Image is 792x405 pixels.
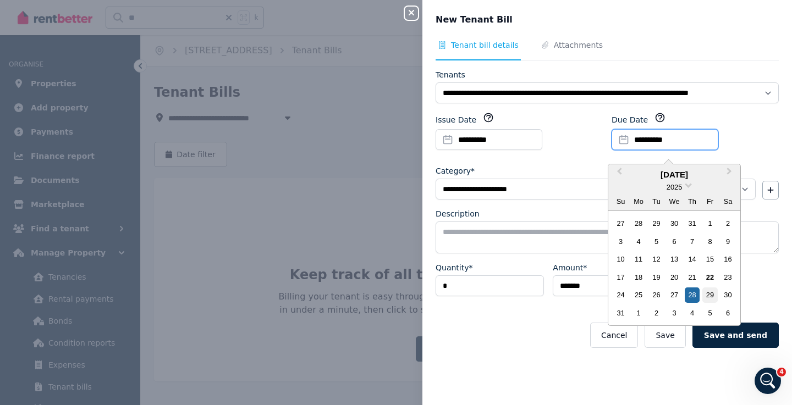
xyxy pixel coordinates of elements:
div: Choose Monday, August 18th, 2025 [631,270,646,285]
div: Choose Wednesday, August 27th, 2025 [667,287,681,302]
textarea: Message… [9,298,211,317]
button: Cancel [590,323,638,348]
button: go back [7,4,28,25]
label: Description [436,208,480,219]
div: Close [193,4,213,24]
div: Choose Wednesday, August 6th, 2025 [667,234,681,249]
div: month 2025-08 [612,215,736,322]
span: 4 [777,368,786,376]
div: We [667,194,681,209]
p: Active 9h ago [53,14,102,25]
div: Choose Monday, September 1st, 2025 [631,306,646,320]
button: Emoji picker [17,321,26,330]
span: New Tenant Bill [436,13,513,26]
button: Save [645,323,685,348]
div: Choose Sunday, August 31st, 2025 [613,306,628,320]
div: Choose Tuesday, August 12th, 2025 [649,252,664,267]
div: Choose Thursday, August 7th, 2025 [685,234,700,249]
div: Choose Tuesday, August 19th, 2025 [649,270,664,285]
button: Home [172,4,193,25]
div: Choose Saturday, August 2nd, 2025 [721,216,735,231]
button: Save and send [692,323,779,348]
div: Th [685,194,700,209]
div: Choose Friday, August 15th, 2025 [702,252,717,267]
label: Issue Date [436,114,476,125]
div: Choose Thursday, August 14th, 2025 [685,252,700,267]
button: Next Month [722,165,739,183]
div: Choose Thursday, September 4th, 2025 [685,306,700,320]
label: Category* [436,165,475,176]
div: [DATE] [608,169,740,181]
div: Choose Friday, September 5th, 2025 [702,306,717,320]
div: Choose Sunday, July 27th, 2025 [613,216,628,231]
div: Choose Tuesday, September 2nd, 2025 [649,306,664,320]
div: Choose Saturday, August 9th, 2025 [721,234,735,249]
button: Send a message… [189,317,206,334]
div: Choose Saturday, September 6th, 2025 [721,306,735,320]
div: Choose Tuesday, July 29th, 2025 [649,216,664,231]
div: Choose Wednesday, July 30th, 2025 [667,216,681,231]
nav: Tabs [436,40,779,60]
div: Choose Wednesday, August 13th, 2025 [667,252,681,267]
div: Choose Thursday, July 31st, 2025 [685,216,700,231]
span: Attachments [554,40,603,51]
div: Choose Friday, August 8th, 2025 [702,234,717,249]
button: Upload attachment [52,321,61,330]
div: Choose Sunday, August 17th, 2025 [613,270,628,285]
div: This email and any files transmitted with it are confidential and intended solely for the use of ... [48,121,202,282]
label: Amount* [553,262,587,273]
div: Choose Sunday, August 24th, 2025 [613,287,628,302]
div: Choose Saturday, August 23rd, 2025 [721,270,735,285]
div: Choose Tuesday, August 5th, 2025 [649,234,664,249]
div: Choose Saturday, August 30th, 2025 [721,287,735,302]
div: Su [613,194,628,209]
div: Choose Wednesday, September 3rd, 2025 [667,306,681,320]
div: Choose Monday, August 25th, 2025 [631,287,646,302]
div: Choose Friday, August 22nd, 2025 [702,270,717,285]
div: Choose Monday, August 4th, 2025 [631,234,646,249]
div: Choose Tuesday, August 26th, 2025 [649,287,664,302]
img: Profile image for Jeremy [31,6,49,24]
div: Mo [631,194,646,209]
label: Quantity* [436,262,473,273]
div: Choose Friday, August 29th, 2025 [702,287,717,302]
div: Choose Sunday, August 10th, 2025 [613,252,628,267]
div: Sa [721,194,735,209]
div: Choose Wednesday, August 20th, 2025 [667,270,681,285]
button: Previous Month [609,165,627,183]
div: Choose Thursday, August 21st, 2025 [685,270,700,285]
div: Tu [649,194,664,209]
div: Choose Friday, August 1st, 2025 [702,216,717,231]
div: Choose Sunday, August 3rd, 2025 [613,234,628,249]
span: Tenant bill details [451,40,519,51]
iframe: Intercom live chat [755,368,781,394]
div: Choose Monday, August 11th, 2025 [631,252,646,267]
div: Choose Monday, July 28th, 2025 [631,216,646,231]
span: 2025 [667,183,682,191]
div: Fr [702,194,717,209]
label: Tenants [436,69,465,80]
div: Choose Saturday, August 16th, 2025 [721,252,735,267]
label: Due Date [612,114,648,125]
div: Choose Thursday, August 28th, 2025 [685,287,700,302]
button: Gif picker [35,321,43,330]
h1: [PERSON_NAME] [53,5,125,14]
